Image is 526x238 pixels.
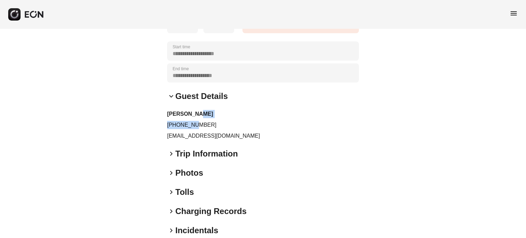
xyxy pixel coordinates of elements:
h2: Guest Details [175,91,228,102]
h2: Trip Information [175,148,238,159]
span: keyboard_arrow_right [167,207,175,215]
h3: [PERSON_NAME] [167,110,359,118]
span: keyboard_arrow_right [167,226,175,235]
span: keyboard_arrow_right [167,188,175,196]
span: keyboard_arrow_right [167,169,175,177]
h2: Tolls [175,187,194,198]
span: keyboard_arrow_right [167,150,175,158]
h2: Incidentals [175,225,218,236]
span: keyboard_arrow_down [167,92,175,100]
h2: Charging Records [175,206,247,217]
p: [PHONE_NUMBER] [167,121,359,129]
span: menu [510,9,518,17]
h2: Photos [175,167,203,178]
p: [EMAIL_ADDRESS][DOMAIN_NAME] [167,132,359,140]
